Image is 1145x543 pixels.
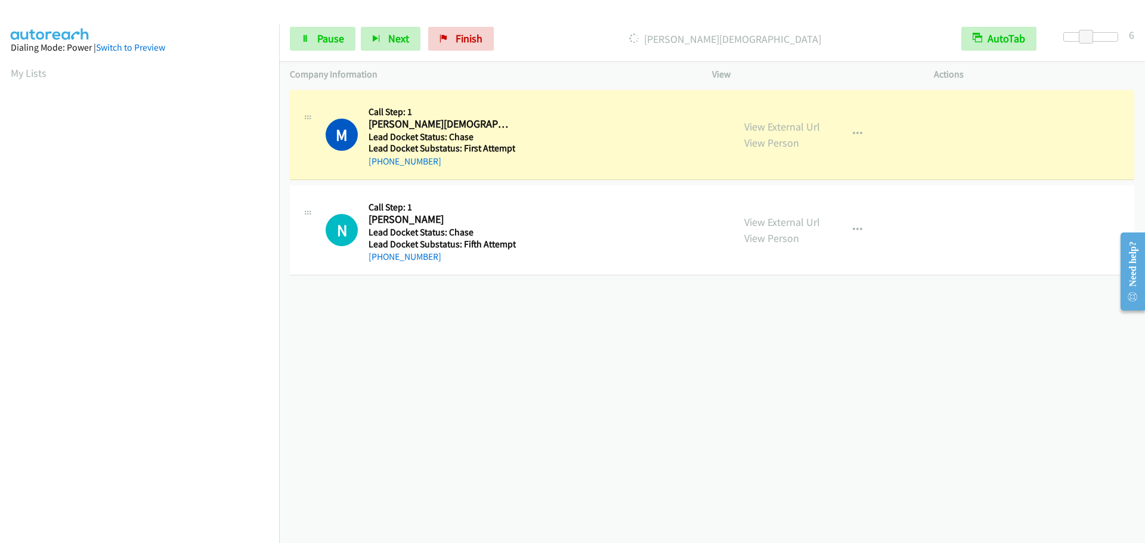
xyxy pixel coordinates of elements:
[961,27,1036,51] button: AutoTab
[290,27,355,51] a: Pause
[326,214,358,246] div: The call is yet to be attempted
[934,67,1134,82] p: Actions
[456,32,482,45] span: Finish
[369,213,513,226] h2: [PERSON_NAME]
[369,238,516,250] h5: Lead Docket Substatus: Fifth Attempt
[388,32,409,45] span: Next
[96,42,165,53] a: Switch to Preview
[369,201,516,213] h5: Call Step: 1
[744,136,799,150] a: View Person
[428,27,494,51] a: Finish
[11,66,47,80] a: My Lists
[369,226,516,238] h5: Lead Docket Status: Chase
[744,215,820,229] a: View External Url
[712,67,912,82] p: View
[326,119,358,151] h1: M
[290,67,691,82] p: Company Information
[369,142,515,154] h5: Lead Docket Substatus: First Attempt
[744,120,820,134] a: View External Url
[11,41,268,55] div: Dialing Mode: Power |
[369,106,515,118] h5: Call Step: 1
[317,32,344,45] span: Pause
[369,251,441,262] a: [PHONE_NUMBER]
[369,131,515,143] h5: Lead Docket Status: Chase
[744,231,799,245] a: View Person
[361,27,420,51] button: Next
[510,31,940,47] p: [PERSON_NAME][DEMOGRAPHIC_DATA]
[369,117,513,131] h2: [PERSON_NAME][DEMOGRAPHIC_DATA]
[1110,224,1145,319] iframe: Resource Center
[326,214,358,246] h1: N
[369,156,441,167] a: [PHONE_NUMBER]
[1129,27,1134,43] div: 6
